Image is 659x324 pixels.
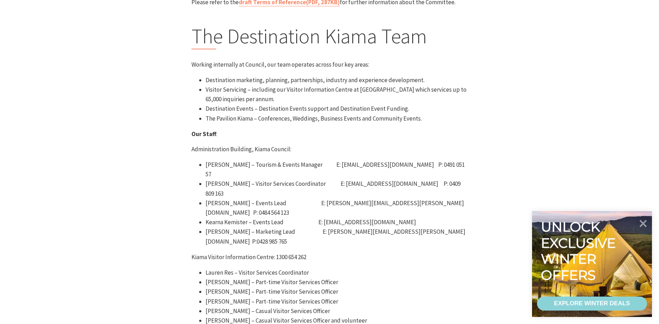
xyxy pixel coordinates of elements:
p: Administration Building, Kiama Council: [191,145,468,154]
li: Lauren Res – Visitor Services Coordinator [206,268,468,277]
li: The Pavilion Kiama – Conferences, Weddings, Business Events and Community Events. [206,114,468,123]
strong: Our Staff [191,130,216,138]
li: Destination marketing, planning, partnerships, industry and experience development. [206,75,468,85]
p: : [191,129,468,139]
li: [PERSON_NAME] – Part-time Visitor Services Officer [206,297,468,306]
li: [PERSON_NAME] – Part-time Visitor Services Officer [206,287,468,297]
li: [PERSON_NAME] – Part-time Visitor Services Officer [206,277,468,287]
div: EXPLORE WINTER DEALS [554,297,630,311]
li: [PERSON_NAME] – Casual Visitor Services Officer [206,306,468,316]
li: Kearna Kemister – Events Lead E: [EMAIL_ADDRESS][DOMAIN_NAME] [206,218,468,227]
li: Visitor Servicing – including our Visitor Information Centre at [GEOGRAPHIC_DATA] which services ... [206,85,468,104]
p: Kiama Visitor Information Centre: 1300 654 262 [191,252,468,262]
a: EXPLORE WINTER DEALS [537,297,647,311]
li: [PERSON_NAME] – Marketing Lead E: [PERSON_NAME][EMAIL_ADDRESS][PERSON_NAME][DOMAIN_NAME] P:0428 9... [206,227,468,246]
li: [PERSON_NAME] – Visitor Services Coordinator E: [EMAIL_ADDRESS][DOMAIN_NAME] P: 0409 809 163 [206,179,468,198]
p: Working internally at Council, our team operates across four key areas: [191,60,468,69]
li: [PERSON_NAME] – Events Lead E: [PERSON_NAME][EMAIL_ADDRESS][PERSON_NAME][DOMAIN_NAME] P: 0484 564... [206,198,468,218]
div: Unlock exclusive winter offers [541,219,619,283]
li: [PERSON_NAME] – Tourism & Events Manager E: [EMAIL_ADDRESS][DOMAIN_NAME] P: 0491 051 57 [206,160,468,179]
h2: The Destination Kiama Team [191,24,468,49]
li: Destination Events – Destination Events support and Destination Event Funding. [206,104,468,114]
